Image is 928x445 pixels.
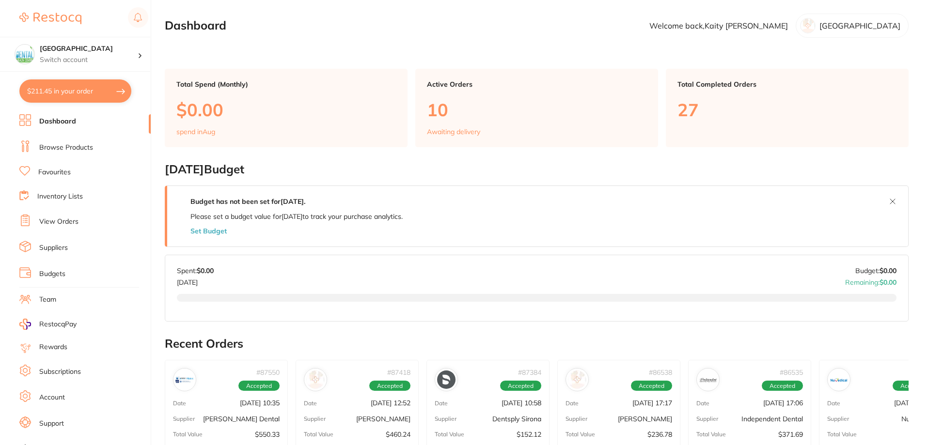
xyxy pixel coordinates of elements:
[427,128,480,136] p: Awaiting delivery
[780,368,803,376] p: # 86535
[819,21,900,30] p: [GEOGRAPHIC_DATA]
[518,368,541,376] p: # 87384
[304,431,333,438] p: Total Value
[649,21,788,30] p: Welcome back, Kaity [PERSON_NAME]
[165,69,408,147] a: Total Spend (Monthly)$0.00spend inAug
[190,227,227,235] button: Set Budget
[39,367,81,377] a: Subscriptions
[306,370,325,389] img: Adam Dental
[827,400,840,407] p: Date
[696,415,718,422] p: Supplier
[173,415,195,422] p: Supplier
[435,431,464,438] p: Total Value
[238,381,280,391] span: Accepted
[175,370,194,389] img: Erskine Dental
[435,415,456,422] p: Supplier
[39,243,68,253] a: Suppliers
[649,368,672,376] p: # 86538
[40,44,138,54] h4: Dental Health Centre
[177,275,214,286] p: [DATE]
[165,337,909,351] h2: Recent Orders
[165,19,226,32] h2: Dashboard
[256,368,280,376] p: # 87550
[696,400,709,407] p: Date
[415,69,658,147] a: Active Orders10Awaiting delivery
[371,399,410,407] p: [DATE] 12:52
[566,400,579,407] p: Date
[427,80,646,88] p: Active Orders
[39,342,67,352] a: Rewards
[845,275,897,286] p: Remaining:
[39,320,77,329] span: RestocqPay
[15,45,34,64] img: Dental Health Centre
[19,13,81,24] img: Restocq Logo
[369,381,410,391] span: Accepted
[39,269,65,279] a: Budgets
[568,370,586,389] img: Adam Dental
[37,192,83,201] a: Inventory Lists
[190,197,305,206] strong: Budget has not been set for [DATE] .
[880,278,897,287] strong: $0.00
[176,80,396,88] p: Total Spend (Monthly)
[762,381,803,391] span: Accepted
[177,267,214,275] p: Spent:
[39,117,76,126] a: Dashboard
[427,100,646,120] p: 10
[173,431,203,438] p: Total Value
[255,430,280,438] p: $550.33
[778,430,803,438] p: $371.69
[666,69,909,147] a: Total Completed Orders27
[304,400,317,407] p: Date
[39,393,65,402] a: Account
[699,370,717,389] img: Independent Dental
[696,431,726,438] p: Total Value
[632,399,672,407] p: [DATE] 17:17
[203,415,280,423] p: [PERSON_NAME] Dental
[830,370,848,389] img: Numedical
[39,295,56,305] a: Team
[492,415,541,423] p: Dentsply Sirona
[500,381,541,391] span: Accepted
[618,415,672,423] p: [PERSON_NAME]
[386,430,410,438] p: $460.24
[880,266,897,275] strong: $0.00
[39,143,93,153] a: Browse Products
[176,100,396,120] p: $0.00
[190,213,403,220] p: Please set a budget value for [DATE] to track your purchase analytics.
[827,415,849,422] p: Supplier
[165,163,909,176] h2: [DATE] Budget
[566,415,587,422] p: Supplier
[173,400,186,407] p: Date
[40,55,138,65] p: Switch account
[647,430,672,438] p: $236.78
[437,370,456,389] img: Dentsply Sirona
[763,399,803,407] p: [DATE] 17:06
[677,100,897,120] p: 27
[356,415,410,423] p: [PERSON_NAME]
[502,399,541,407] p: [DATE] 10:58
[304,415,326,422] p: Supplier
[39,217,79,227] a: View Orders
[827,431,857,438] p: Total Value
[387,368,410,376] p: # 87418
[517,430,541,438] p: $152.12
[240,399,280,407] p: [DATE] 10:35
[38,168,71,177] a: Favourites
[19,7,81,30] a: Restocq Logo
[19,79,131,103] button: $211.45 in your order
[19,319,77,330] a: RestocqPay
[197,266,214,275] strong: $0.00
[855,267,897,275] p: Budget:
[741,415,803,423] p: Independent Dental
[176,128,215,136] p: spend in Aug
[39,419,64,429] a: Support
[566,431,595,438] p: Total Value
[435,400,448,407] p: Date
[631,381,672,391] span: Accepted
[677,80,897,88] p: Total Completed Orders
[19,319,31,330] img: RestocqPay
